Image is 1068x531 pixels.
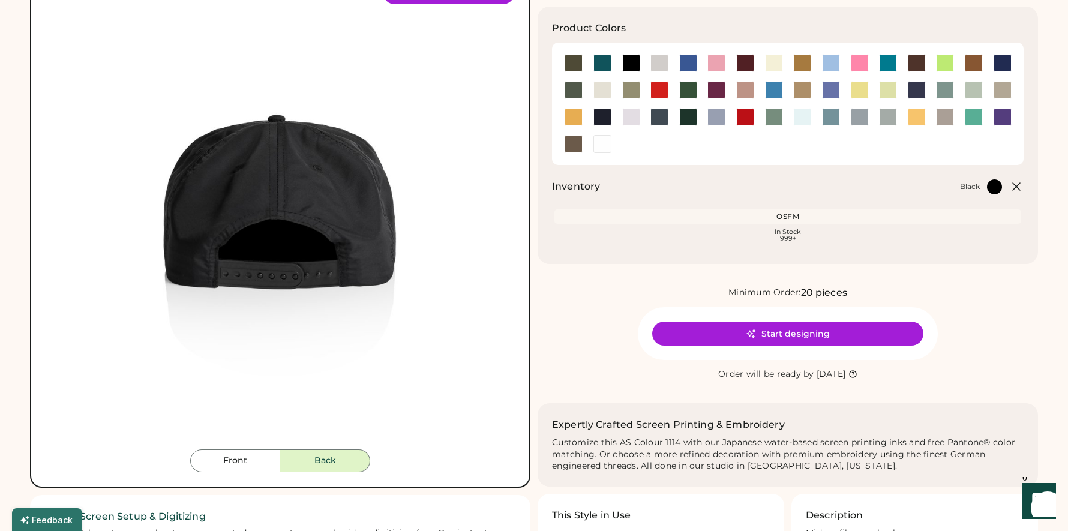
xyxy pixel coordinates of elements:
h3: This Style in Use [552,508,631,523]
h2: ✓ Free Screen Setup & Digitizing [44,509,516,524]
button: Start designing [652,322,923,346]
button: Front [190,449,280,472]
h2: Inventory [552,179,600,194]
div: In Stock 999+ [557,229,1019,242]
div: Order will be ready by [718,368,814,380]
button: Back [280,449,370,472]
div: Black [960,182,980,191]
div: 20 pieces [801,286,847,300]
div: Customize this AS Colour 1114 with our Japanese water-based screen printing inks and free Pantone... [552,437,1024,473]
h3: Product Colors [552,21,626,35]
h3: Description [806,508,863,523]
h2: Expertly Crafted Screen Printing & Embroidery [552,418,785,432]
div: Minimum Order: [728,287,801,299]
div: [DATE] [817,368,846,380]
div: OSFM [557,212,1019,221]
iframe: Front Chat [1011,477,1063,529]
